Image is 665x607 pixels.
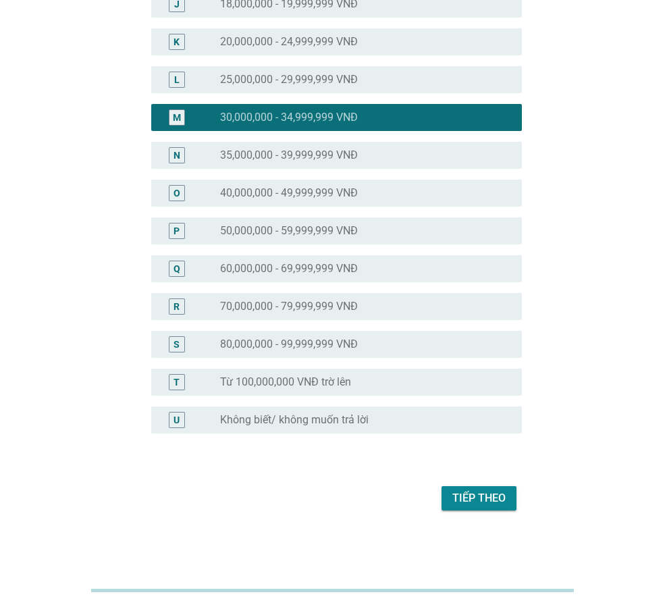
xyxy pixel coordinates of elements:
[174,223,180,238] div: P
[220,262,358,275] label: 60,000,000 - 69,999,999 VNĐ
[220,300,358,313] label: 70,000,000 - 79,999,999 VNĐ
[174,375,180,389] div: T
[174,148,180,162] div: N
[174,337,180,351] div: S
[220,224,358,238] label: 50,000,000 - 59,999,999 VNĐ
[220,111,358,124] label: 30,000,000 - 34,999,999 VNĐ
[220,149,358,162] label: 35,000,000 - 39,999,999 VNĐ
[174,186,180,200] div: O
[174,261,180,275] div: Q
[174,299,180,313] div: R
[220,73,358,86] label: 25,000,000 - 29,999,999 VNĐ
[220,375,351,389] label: Từ 100,000,000 VNĐ trờ lên
[174,34,180,49] div: K
[442,486,516,510] button: Tiếp theo
[220,338,358,351] label: 80,000,000 - 99,999,999 VNĐ
[452,490,506,506] div: Tiếp theo
[173,110,181,124] div: M
[220,413,369,427] label: Không biết/ không muốn trả lời
[174,72,180,86] div: L
[220,35,358,49] label: 20,000,000 - 24,999,999 VNĐ
[174,413,180,427] div: U
[220,186,358,200] label: 40,000,000 - 49,999,999 VNĐ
